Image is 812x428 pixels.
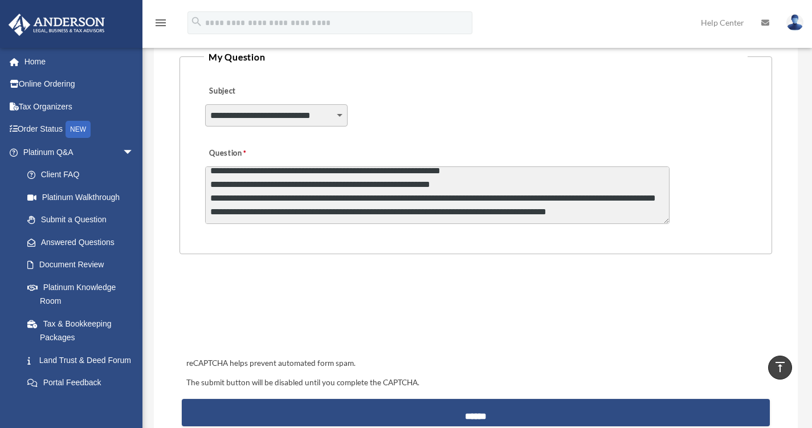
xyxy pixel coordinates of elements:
[182,357,770,370] div: reCAPTCHA helps prevent automated form spam.
[8,95,151,118] a: Tax Organizers
[66,121,91,138] div: NEW
[786,14,803,31] img: User Pic
[16,209,145,231] a: Submit a Question
[8,141,151,164] a: Platinum Q&Aarrow_drop_down
[123,141,145,164] span: arrow_drop_down
[16,349,151,372] a: Land Trust & Deed Forum
[16,164,151,186] a: Client FAQ
[8,73,151,96] a: Online Ordering
[190,15,203,28] i: search
[204,49,748,65] legend: My Question
[16,312,151,349] a: Tax & Bookkeeping Packages
[773,360,787,374] i: vertical_align_top
[182,376,770,390] div: The submit button will be disabled until you complete the CAPTCHA.
[8,118,151,141] a: Order StatusNEW
[154,20,168,30] a: menu
[768,356,792,380] a: vertical_align_top
[154,16,168,30] i: menu
[16,372,151,394] a: Portal Feedback
[5,14,108,36] img: Anderson Advisors Platinum Portal
[205,83,313,99] label: Subject
[205,145,293,161] label: Question
[16,186,151,209] a: Platinum Walkthrough
[16,231,151,254] a: Answered Questions
[16,254,151,276] a: Document Review
[16,276,151,312] a: Platinum Knowledge Room
[8,50,151,73] a: Home
[183,290,356,334] iframe: reCAPTCHA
